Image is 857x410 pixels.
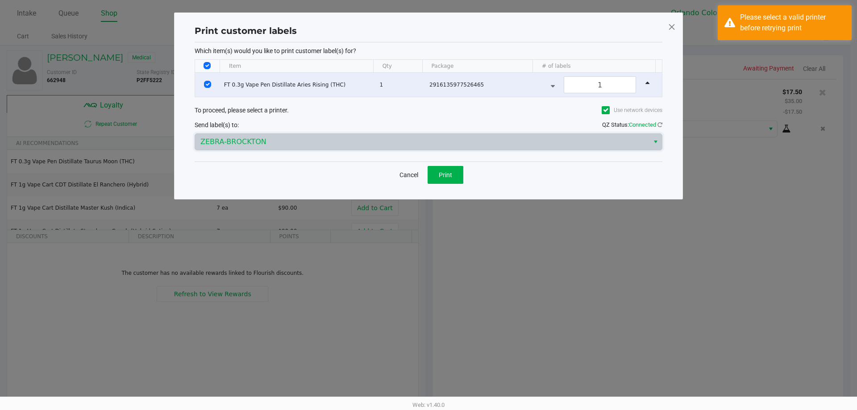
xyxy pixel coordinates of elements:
label: Use network devices [602,106,662,114]
button: Select [649,134,662,150]
div: Please select a valid printer before retrying print [740,12,845,33]
td: 2916135977526465 [425,73,537,97]
span: Web: v1.40.0 [412,402,445,408]
th: Item [220,60,373,73]
span: Send label(s) to: [195,121,239,128]
span: ZEBRA-BROCKTON [200,137,644,147]
div: Data table [195,60,662,97]
span: To proceed, please select a printer. [195,107,289,114]
input: Select All Rows [204,62,211,69]
th: Package [422,60,533,73]
span: QZ Status: [602,121,662,128]
span: Connected [629,121,656,128]
th: Qty [373,60,422,73]
td: 1 [375,73,425,97]
th: # of labels [533,60,655,73]
span: Print [439,171,452,178]
h1: Print customer labels [195,24,297,37]
button: Print [428,166,463,184]
td: FT 0.3g Vape Pen Distillate Aries Rising (THC) [220,73,376,97]
button: Cancel [394,166,424,184]
p: Which item(s) would you like to print customer label(s) for? [195,47,662,55]
input: Select Row [204,81,211,88]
